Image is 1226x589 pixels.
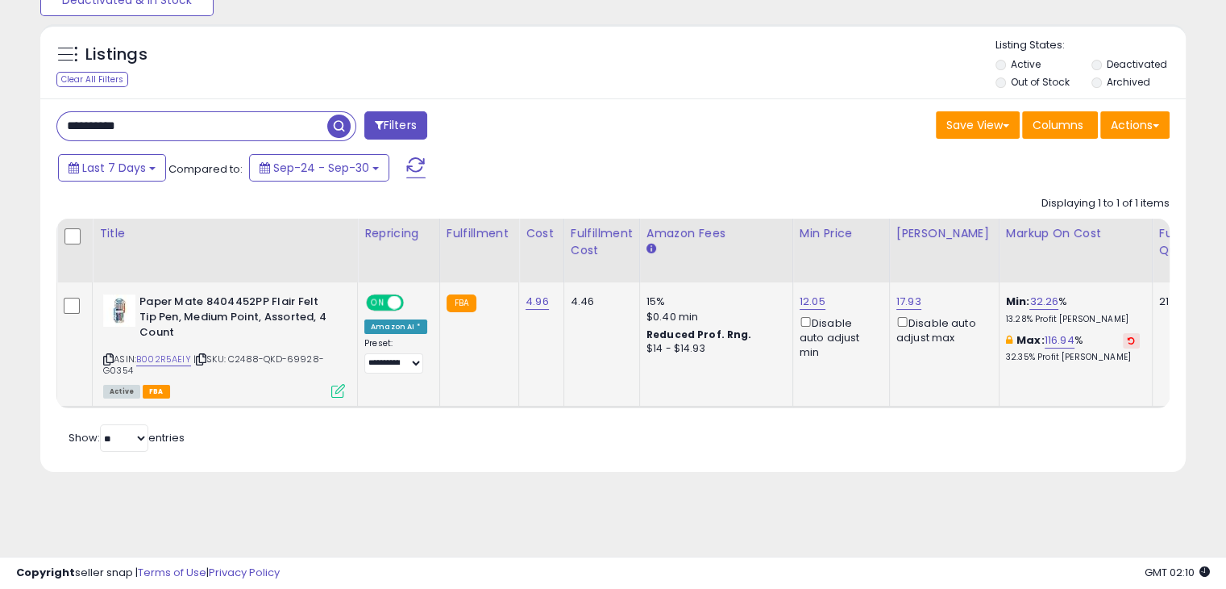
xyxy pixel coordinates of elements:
[209,565,280,580] a: Privacy Policy
[103,294,135,327] img: 51Iq8FKpd4L._SL40_.jpg
[16,565,75,580] strong: Copyright
[1106,75,1149,89] label: Archived
[16,566,280,581] div: seller snap | |
[896,225,992,242] div: [PERSON_NAME]
[1033,117,1083,133] span: Columns
[896,294,921,310] a: 17.93
[103,353,324,377] span: | SKU: C2488-QKD-69928-G0354
[800,314,877,361] div: Disable auto adjust min
[646,225,786,242] div: Amazon Fees
[646,242,656,257] small: Amazon Fees.
[1006,294,1140,324] div: %
[526,225,557,242] div: Cost
[401,296,427,310] span: OFF
[447,294,476,312] small: FBA
[1045,332,1074,349] a: 116.94
[136,353,191,366] a: B002R5AEIY
[168,161,243,177] span: Compared to:
[69,430,185,445] span: Show: entries
[571,294,627,309] div: 4.46
[103,294,345,396] div: ASIN:
[571,225,633,259] div: Fulfillment Cost
[1006,225,1145,242] div: Markup on Cost
[800,225,883,242] div: Min Price
[85,44,148,66] h5: Listings
[936,111,1020,139] button: Save View
[364,225,433,242] div: Repricing
[995,38,1186,53] p: Listing States:
[800,294,825,310] a: 12.05
[273,160,369,176] span: Sep-24 - Sep-30
[143,385,170,399] span: FBA
[1159,294,1209,309] div: 21
[526,294,549,310] a: 4.96
[364,320,427,334] div: Amazon AI *
[99,225,351,242] div: Title
[646,294,780,309] div: 15%
[1100,111,1170,139] button: Actions
[249,154,389,182] button: Sep-24 - Sep-30
[139,294,335,344] b: Paper Mate 8404452PP Flair Felt Tip Pen, Medium Point, Assorted, 4 Count
[1006,314,1140,325] p: 13.28% Profit [PERSON_NAME]
[1011,57,1041,71] label: Active
[1006,294,1030,309] b: Min:
[646,310,780,324] div: $0.40 min
[1041,196,1170,211] div: Displaying 1 to 1 of 1 items
[58,154,166,182] button: Last 7 Days
[56,72,128,87] div: Clear All Filters
[1145,565,1210,580] span: 2025-10-8 02:10 GMT
[364,338,427,374] div: Preset:
[646,342,780,356] div: $14 - $14.93
[1106,57,1166,71] label: Deactivated
[364,111,427,140] button: Filters
[103,385,140,399] span: All listings currently available for purchase on Amazon
[1006,352,1140,363] p: 32.35% Profit [PERSON_NAME]
[1022,111,1098,139] button: Columns
[1029,294,1058,310] a: 32.26
[896,314,987,345] div: Disable auto adjust max
[82,160,146,176] span: Last 7 Days
[138,565,206,580] a: Terms of Use
[999,219,1152,282] th: The percentage added to the cost of goods (COGS) that forms the calculator for Min & Max prices.
[447,225,512,242] div: Fulfillment
[1159,225,1215,259] div: Fulfillable Quantity
[646,328,752,341] b: Reduced Prof. Rng.
[1006,333,1140,363] div: %
[368,296,388,310] span: ON
[1011,75,1070,89] label: Out of Stock
[1016,332,1045,348] b: Max:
